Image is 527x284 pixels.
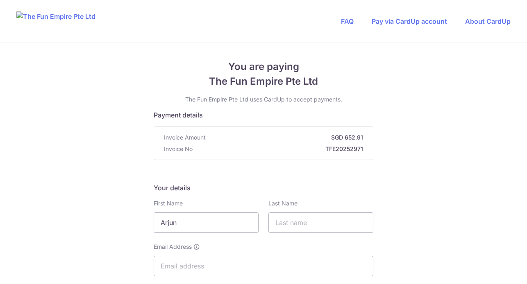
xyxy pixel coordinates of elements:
[154,256,373,276] input: Email address
[465,17,511,25] a: About CardUp
[154,243,192,251] span: Email Address
[372,17,447,25] a: Pay via CardUp account
[164,133,206,142] span: Invoice Amount
[209,133,363,142] strong: SGD 652.91
[196,145,363,153] strong: TFE20252971
[154,183,373,193] h5: Your details
[268,199,298,207] label: Last Name
[154,199,183,207] label: First Name
[154,110,373,120] h5: Payment details
[154,74,373,89] span: The Fun Empire Pte Ltd
[154,95,373,104] p: The Fun Empire Pte Ltd uses CardUp to accept payments.
[474,259,519,280] iframe: Opens a widget where you can find more information
[154,59,373,74] span: You are paying
[164,145,193,153] span: Invoice No
[268,212,373,233] input: Last name
[154,212,259,233] input: First name
[341,17,354,25] a: FAQ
